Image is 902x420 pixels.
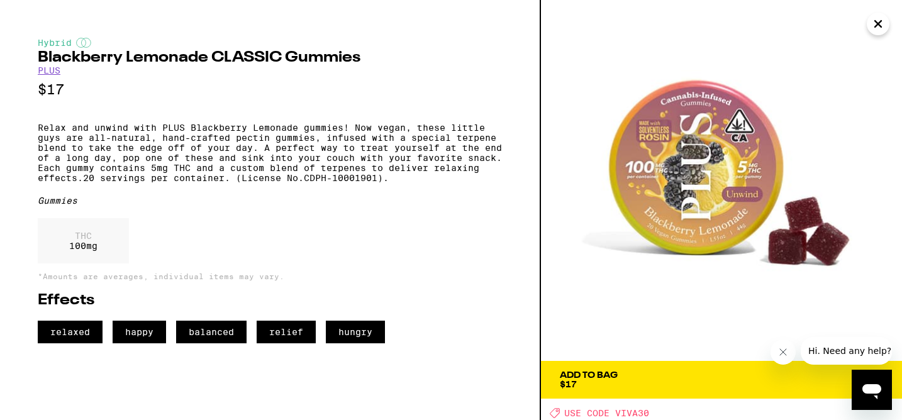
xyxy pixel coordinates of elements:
p: $17 [38,82,502,97]
button: Close [867,13,889,35]
div: 100 mg [38,218,129,263]
iframe: Close message [771,340,796,365]
span: hungry [326,321,385,343]
span: USE CODE VIVA30 [564,408,649,418]
p: THC [69,231,97,241]
img: hybridColor.svg [76,38,91,48]
span: balanced [176,321,247,343]
a: PLUS [38,65,60,75]
span: happy [113,321,166,343]
div: Gummies [38,196,502,206]
span: $17 [560,379,577,389]
span: relaxed [38,321,103,343]
p: *Amounts are averages, individual items may vary. [38,272,502,280]
button: Add To Bag$17 [541,361,902,399]
h2: Effects [38,293,502,308]
div: Hybrid [38,38,502,48]
p: Relax and unwind with PLUS Blackberry Lemonade gummies! Now vegan, these little guys are all-natu... [38,123,502,183]
h2: Blackberry Lemonade CLASSIC Gummies [38,50,502,65]
div: Add To Bag [560,371,618,380]
iframe: Message from company [801,337,892,365]
span: relief [257,321,316,343]
iframe: Button to launch messaging window [852,370,892,410]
